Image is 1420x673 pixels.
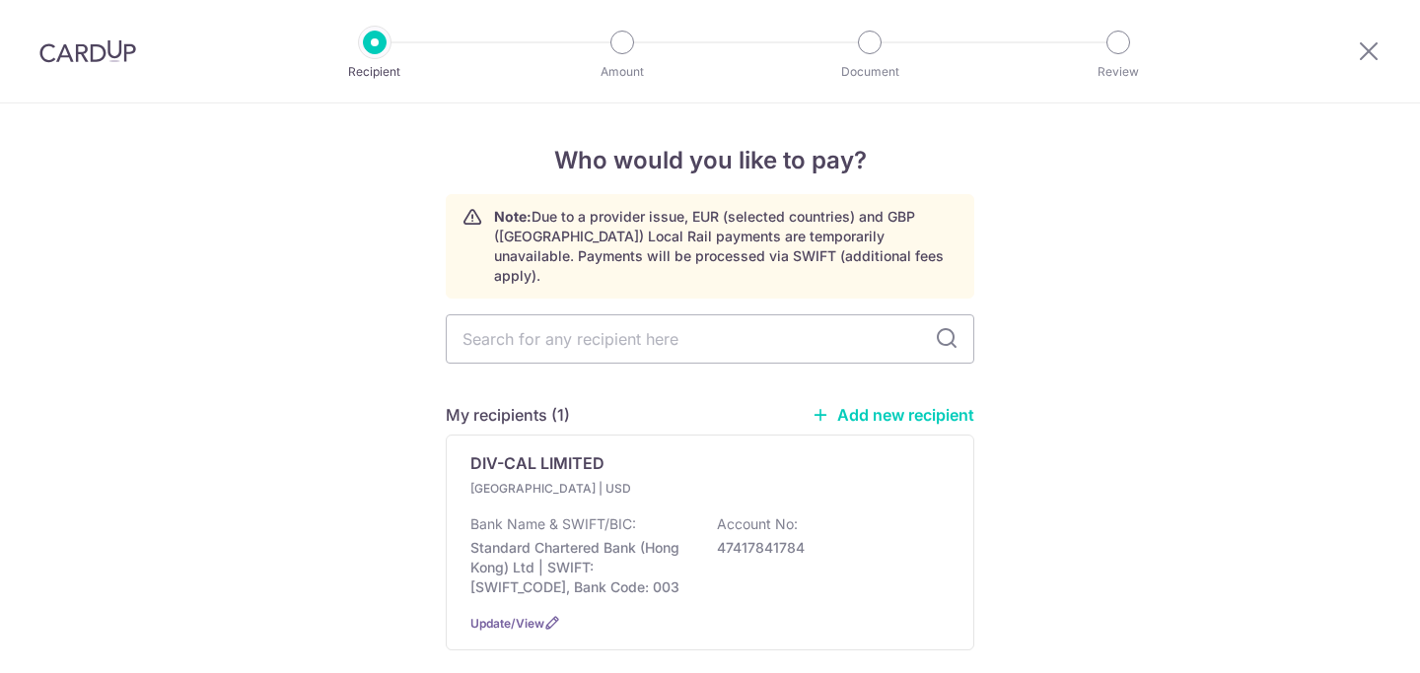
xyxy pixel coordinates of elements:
[39,39,136,63] img: CardUp
[470,479,703,499] p: [GEOGRAPHIC_DATA] | USD
[549,62,695,82] p: Amount
[797,62,943,82] p: Document
[717,538,938,558] p: 47417841784
[302,62,448,82] p: Recipient
[717,514,798,534] p: Account No:
[446,403,570,427] h5: My recipients (1)
[812,405,974,425] a: Add new recipient
[446,314,974,364] input: Search for any recipient here
[470,538,691,597] p: Standard Chartered Bank (Hong Kong) Ltd | SWIFT: [SWIFT_CODE], Bank Code: 003
[1045,62,1191,82] p: Review
[1293,614,1400,663] iframe: Opens a widget where you can find more information
[494,207,958,286] p: Due to a provider issue, EUR (selected countries) and GBP ([GEOGRAPHIC_DATA]) Local Rail payments...
[446,143,974,178] h4: Who would you like to pay?
[470,514,636,534] p: Bank Name & SWIFT/BIC:
[494,208,532,225] strong: Note:
[470,616,544,631] a: Update/View
[470,451,604,475] p: DIV-CAL LIMITED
